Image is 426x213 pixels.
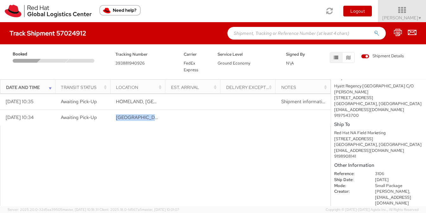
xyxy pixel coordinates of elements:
[184,52,208,57] h5: Carrier
[13,51,40,57] span: Booked
[334,148,423,154] div: [EMAIL_ADDRESS][DOMAIN_NAME]
[99,5,141,16] button: Need help?
[116,84,163,91] div: Location
[334,130,423,136] div: Red Hat NA Field Marketing
[334,163,423,168] h5: Other Information
[61,114,97,121] span: Awaiting Pick-Up
[334,142,423,148] div: [GEOGRAPHIC_DATA], [GEOGRAPHIC_DATA]
[334,95,423,101] div: [STREET_ADDRESS]
[329,189,370,195] dt: Creator:
[142,207,179,212] span: master, [DATE] 10:01:07
[61,98,97,105] span: Awaiting Pick-Up
[329,183,370,189] dt: Mode:
[326,207,418,212] span: Copyright © [DATE]-[DATE] Agistix Inc., All Rights Reserved
[116,114,266,121] span: Huntington Beach, CA, US
[61,84,108,91] div: Transit Status
[375,189,410,194] span: [PERSON_NAME],
[115,60,145,66] span: 393881940926
[334,101,423,107] div: [GEOGRAPHIC_DATA], [GEOGRAPHIC_DATA]
[286,60,294,66] span: N\A
[286,52,311,57] h5: Signed By
[218,52,277,57] h5: Service Level
[281,84,328,91] div: Notes
[334,122,423,127] h5: Ship To
[334,75,423,80] h5: Ship From
[334,83,423,95] div: Hyatt Regency [GEOGRAPHIC_DATA] C/O [PERSON_NAME]
[226,84,273,91] div: Delivery Exception
[10,30,86,37] h4: Track Shipment 57024912
[218,60,250,66] span: Ground Economy
[418,16,422,21] span: ▼
[334,113,423,119] div: 9197543700
[6,84,53,91] div: Date and Time
[184,60,198,72] span: FedEx Express
[115,52,174,57] h5: Tracking Number
[227,27,386,40] input: Shipment, Tracking or Reference Number (at least 4 chars)
[171,84,218,91] div: Est. Arrival
[334,136,423,142] div: [STREET_ADDRESS]
[8,207,99,212] span: Server: 2025.20.0-32d5ea39505
[116,98,245,105] span: HOMELAND, CA, US
[329,177,370,183] dt: Ship Date:
[361,53,404,60] label: Shipment Details
[329,171,370,177] dt: Reference:
[382,15,422,21] span: [PERSON_NAME]
[281,98,358,105] span: Shipment information sent to FedEx
[62,207,99,212] span: master, [DATE] 10:18:31
[343,6,372,16] button: Logout
[99,207,179,212] span: Client: 2025.18.0-fd567a5
[334,153,423,160] div: 9198908141
[334,107,423,113] div: [EMAIL_ADDRESS][DOMAIN_NAME]
[5,5,92,17] img: rh-logistics-00dfa346123c4ec078e1.svg
[361,53,404,59] span: Shipment Details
